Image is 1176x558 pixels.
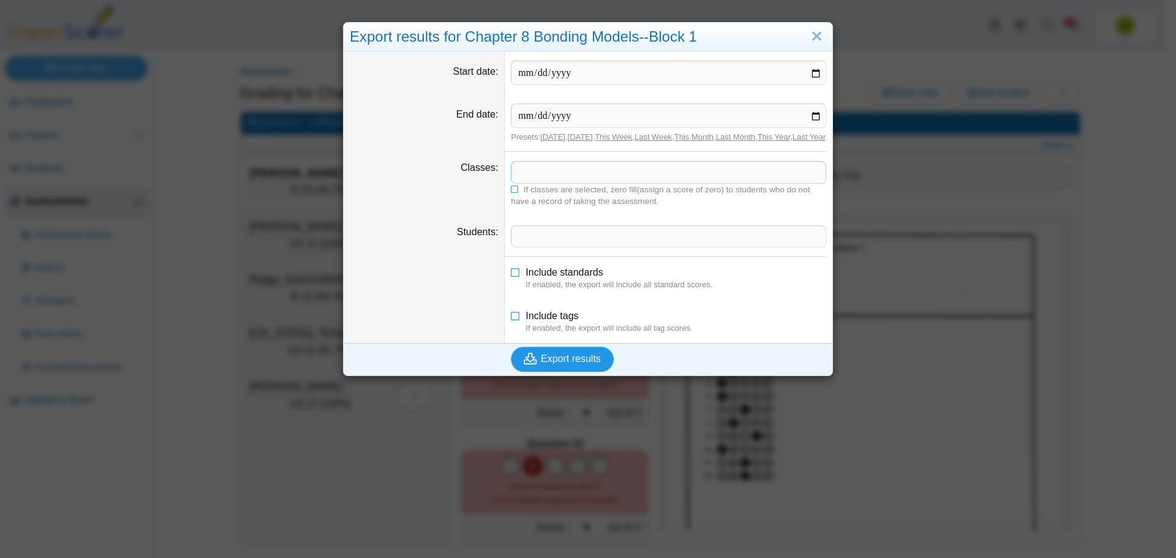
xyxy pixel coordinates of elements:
a: Last Month [716,132,755,141]
a: [DATE] [568,132,593,141]
span: Export results [541,353,601,364]
a: This Month [674,132,714,141]
a: This Year [758,132,791,141]
button: Export results [511,347,614,371]
a: [DATE] [540,132,565,141]
span: Include tags [526,311,578,321]
label: Classes [461,162,498,173]
label: Students [457,227,499,237]
label: Start date [453,66,499,77]
a: Last Year [793,132,826,141]
a: This Week [595,132,632,141]
a: Close [807,26,826,47]
div: Export results for Chapter 8 Bonding Models--Block 1 [344,23,832,51]
dfn: If enabled, the export will include all standard scores. [526,279,826,290]
span: If classes are selected, zero fill(assign a score of zero) to students who do not have a record o... [511,185,810,206]
tags: ​ [511,161,826,183]
dfn: If enabled, the export will include all tag scores. [526,323,826,334]
div: Presets: , , , , , , , [511,132,826,143]
span: Include standards [526,267,603,277]
label: End date [456,109,499,119]
a: Last Week [635,132,672,141]
tags: ​ [511,225,826,247]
